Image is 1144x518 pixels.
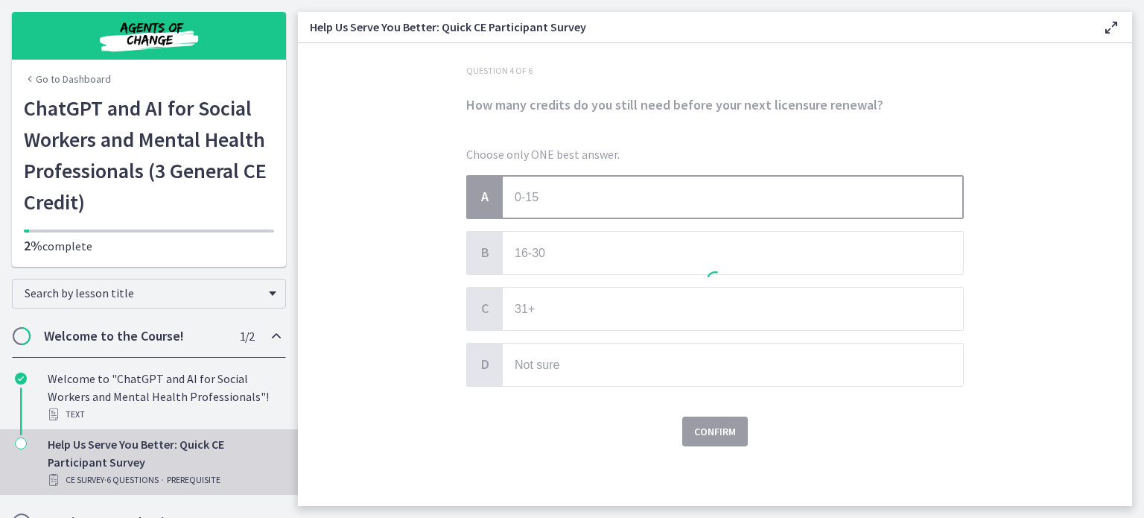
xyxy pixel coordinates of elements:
[310,18,1078,36] h3: Help Us Serve You Better: Quick CE Participant Survey
[24,237,42,254] span: 2%
[24,72,111,86] a: Go to Dashboard
[704,268,726,295] div: 1
[24,237,274,255] p: complete
[48,405,280,423] div: Text
[25,285,261,300] span: Search by lesson title
[240,327,254,345] span: 1 / 2
[48,370,280,423] div: Welcome to "ChatGPT and AI for Social Workers and Mental Health Professionals"!
[44,327,226,345] h2: Welcome to the Course!
[15,373,27,385] i: Completed
[24,92,274,218] h1: ChatGPT and AI for Social Workers and Mental Health Professionals (3 General CE Credit)
[48,435,280,489] div: Help Us Serve You Better: Quick CE Participant Survey
[60,18,238,54] img: Agents of Change
[12,279,286,309] div: Search by lesson title
[104,471,159,489] span: · 6 Questions
[48,471,280,489] div: CE Survey
[162,471,164,489] span: ·
[167,471,220,489] span: PREREQUISITE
